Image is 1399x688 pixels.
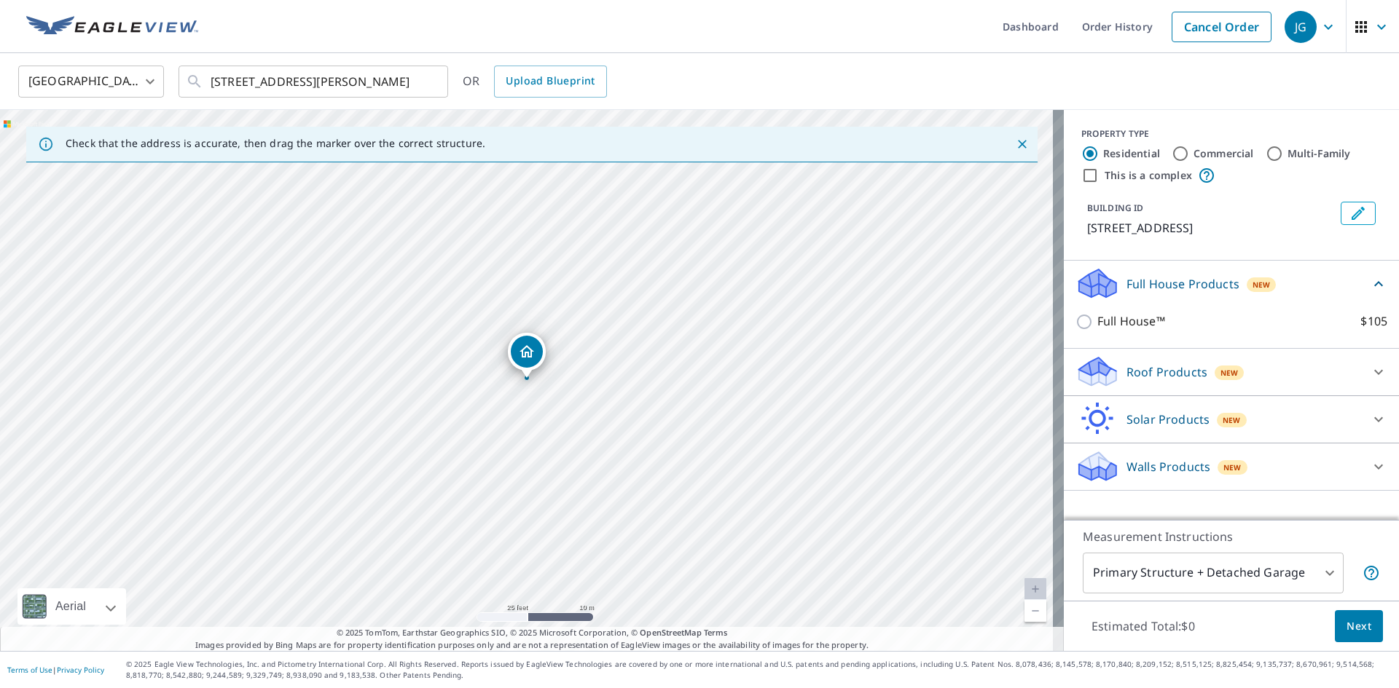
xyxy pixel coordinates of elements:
[1083,553,1344,593] div: Primary Structure + Detached Garage
[506,72,595,90] span: Upload Blueprint
[1087,219,1335,237] p: [STREET_ADDRESS]
[1097,312,1165,331] p: Full House™
[640,627,701,638] a: OpenStreetMap
[1341,202,1376,225] button: Edit building 1
[704,627,728,638] a: Terms
[1081,127,1382,141] div: PROPERTY TYPE
[1172,12,1271,42] a: Cancel Order
[1105,168,1192,183] label: This is a complex
[1075,402,1387,437] div: Solar ProductsNew
[1126,458,1210,475] p: Walls Products
[1080,610,1207,642] p: Estimated Total: $0
[7,665,104,674] p: |
[1083,528,1380,545] p: Measurement Instructions
[1024,578,1046,600] a: Current Level 20, Zoom In Disabled
[1075,355,1387,390] div: Roof ProductsNew
[1223,414,1241,426] span: New
[18,61,164,102] div: [GEOGRAPHIC_DATA]
[337,627,728,639] span: © 2025 TomTom, Earthstar Geographics SIO, © 2025 Microsoft Corporation, ©
[57,665,104,675] a: Privacy Policy
[494,66,606,98] a: Upload Blueprint
[1253,279,1271,290] span: New
[508,333,546,378] div: Dropped pin, building 1, Residential property, 634 Allegheny Dr Hebron, IN 46341
[1126,411,1210,428] p: Solar Products
[1075,449,1387,484] div: Walls ProductsNew
[7,665,52,675] a: Terms of Use
[126,659,1392,681] p: © 2025 Eagle View Technologies, Inc. and Pictometry International Corp. All Rights Reserved. Repo...
[1103,146,1160,161] label: Residential
[1075,266,1387,301] div: Full House ProductsNew
[26,16,198,38] img: EV Logo
[1285,11,1317,43] div: JG
[1223,462,1242,473] span: New
[463,66,607,98] div: OR
[1363,564,1380,582] span: Your report will include the primary structure and a detached garage if one exists.
[1194,146,1254,161] label: Commercial
[211,61,418,102] input: Search by address or latitude-longitude
[51,588,90,625] div: Aerial
[1087,202,1143,214] p: BUILDING ID
[1126,275,1239,293] p: Full House Products
[17,588,126,625] div: Aerial
[1126,363,1207,381] p: Roof Products
[1013,135,1032,154] button: Close
[66,137,485,150] p: Check that the address is accurate, then drag the marker over the correct structure.
[1347,617,1371,636] span: Next
[1335,610,1383,643] button: Next
[1220,367,1239,379] span: New
[1360,312,1387,331] p: $105
[1024,600,1046,622] a: Current Level 20, Zoom Out
[1288,146,1351,161] label: Multi-Family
